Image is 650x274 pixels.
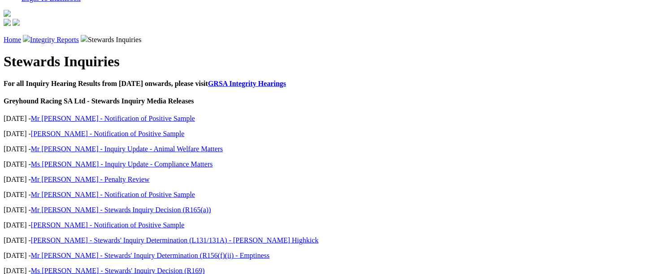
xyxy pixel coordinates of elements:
a: Mr [PERSON_NAME] - Notification of Positive Sample [31,191,195,198]
p: [DATE] - [4,176,646,184]
a: Home [4,36,21,43]
a: Mr [PERSON_NAME] - Stewards Inquiry Decision (R165(a)) [31,206,211,214]
p: [DATE] - [4,115,646,123]
a: Mr [PERSON_NAME] - Inquiry Update - Animal Welfare Matters [31,145,223,153]
p: [DATE] - [4,130,646,138]
img: twitter.svg [13,19,20,26]
p: [DATE] - [4,221,646,229]
a: [PERSON_NAME] - Notification of Positive Sample [31,130,185,137]
p: [DATE] - [4,252,646,260]
p: [DATE] - [4,206,646,214]
p: [DATE] - [4,191,646,199]
h4: Greyhound Racing SA Ltd - Stewards Inquiry Media Releases [4,97,646,105]
img: chevron-right.svg [81,35,88,42]
a: Integrity Reports [30,36,79,43]
a: [PERSON_NAME] - Stewards' Inquiry Determination (L131/131A) - [PERSON_NAME] Highkick [31,236,319,244]
p: Stewards Inquiries [4,35,646,44]
a: Mr [PERSON_NAME] - Notification of Positive Sample [31,115,195,122]
p: [DATE] - [4,145,646,153]
p: [DATE] - [4,236,646,244]
h1: Stewards Inquiries [4,53,646,70]
a: Mr [PERSON_NAME] - Penalty Review [31,176,150,183]
p: [DATE] - [4,160,646,168]
a: GRSA Integrity Hearings [208,80,286,87]
a: [PERSON_NAME] - Notification of Positive Sample [31,221,185,229]
b: For all Inquiry Hearing Results from [DATE] onwards, please visit [4,80,286,87]
a: Ms [PERSON_NAME] - Inquiry Update - Compliance Matters [31,160,213,168]
img: chevron-right.svg [23,35,30,42]
a: Mr [PERSON_NAME] - Stewards' Inquiry Determination (R156(f)(ii) - Emptiness [31,252,270,259]
img: logo-grsa-white.png [4,10,11,17]
img: facebook.svg [4,19,11,26]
